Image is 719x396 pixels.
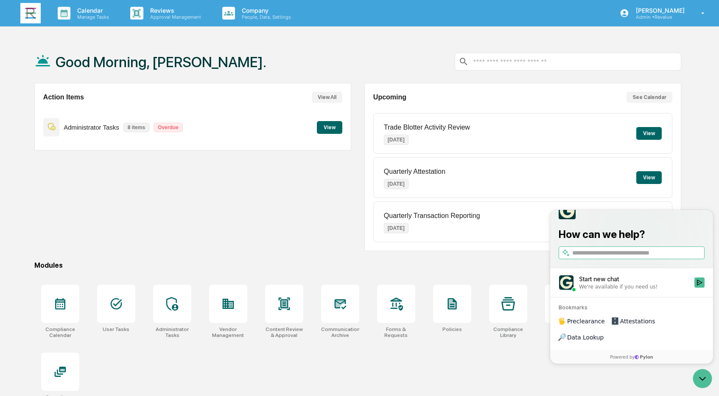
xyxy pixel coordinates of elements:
div: Administrator Tasks [153,326,191,338]
h2: Upcoming [373,93,406,101]
p: [DATE] [384,179,408,189]
div: Communications Archive [321,326,359,338]
button: View [636,127,662,140]
p: Overdue [154,123,183,132]
img: logo [20,3,41,23]
div: Modules [34,261,682,269]
p: People, Data, Settings [235,14,295,20]
p: [DATE] [384,223,408,233]
div: 🖐️ [8,108,15,115]
iframe: Open customer support [692,368,715,391]
h1: Good Morning, [PERSON_NAME]. [56,54,266,71]
a: View [317,123,342,131]
p: Admin • Revalue [629,14,689,20]
div: 🔎 [8,124,15,131]
h2: Action Items [43,93,84,101]
p: Administrator Tasks [64,124,119,131]
p: [PERSON_NAME] [629,7,689,14]
div: Start new chat [29,65,139,74]
iframe: Customer support window [550,210,713,364]
p: Calendar [70,7,113,14]
a: 🖐️Preclearance [5,104,58,119]
img: 1746055101610-c473b297-6a78-478c-a979-82029cc54cd1 [8,65,24,80]
span: Attestations [70,107,105,116]
div: Compliance Calendar [41,326,79,338]
p: Quarterly Attestation [384,168,445,175]
a: Powered byPylon [60,144,103,150]
div: Content Review & Approval [265,326,303,338]
button: Start new chat [144,68,154,78]
button: View [317,121,342,134]
p: Approval Management [143,14,205,20]
span: Data Lookup [17,123,53,132]
button: View [636,171,662,184]
div: 🗄️ [62,108,68,115]
div: We're available if you need us! [29,74,107,80]
span: Pylon [84,144,103,150]
p: How can we help? [8,18,154,31]
div: Compliance Library [489,326,527,338]
button: View All [312,92,342,103]
p: Quarterly Transaction Reporting [384,212,480,220]
p: Reviews [143,7,205,14]
div: Policies [442,326,462,332]
p: 8 items [123,123,149,132]
p: [DATE] [384,135,408,145]
p: Trade Blotter Activity Review [384,124,470,131]
span: Preclearance [17,107,55,116]
div: Vendor Management [209,326,247,338]
button: See Calendar [627,92,672,103]
a: 🔎Data Lookup [5,120,57,135]
p: Company [235,7,295,14]
div: Audit & Document Logs [545,326,583,338]
div: Forms & Requests [377,326,415,338]
p: Manage Tasks [70,14,113,20]
div: User Tasks [103,326,129,332]
a: 🗄️Attestations [58,104,109,119]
